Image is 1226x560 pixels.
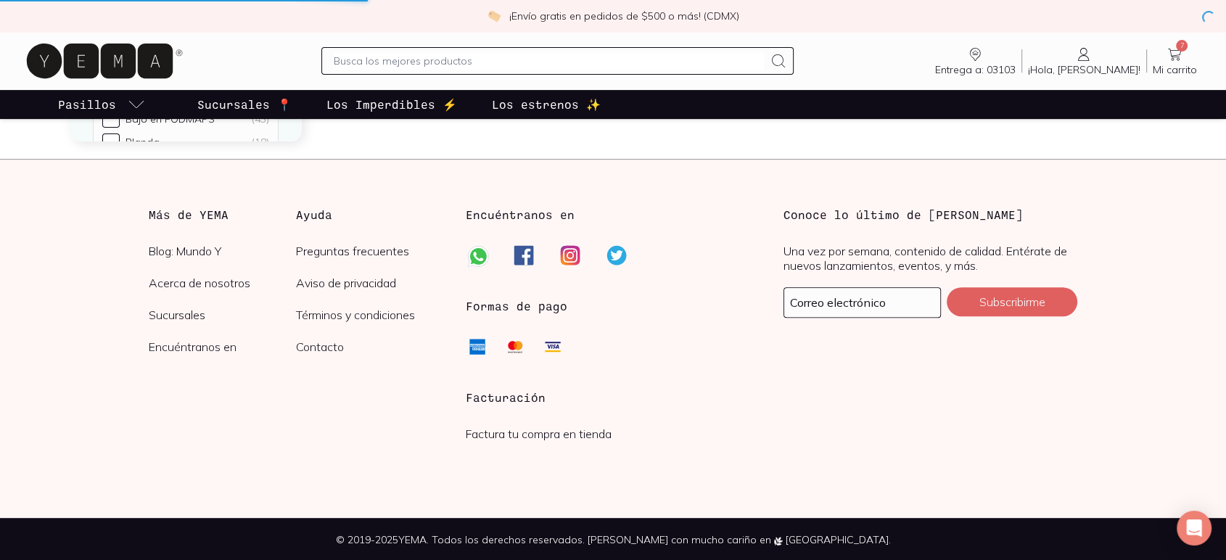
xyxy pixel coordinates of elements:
[588,533,891,546] span: [PERSON_NAME] con mucho cariño en [GEOGRAPHIC_DATA].
[1176,40,1188,52] span: 7
[466,389,760,406] h3: Facturación
[126,136,160,149] div: Blanda
[58,96,116,113] p: Pasillos
[296,308,443,322] a: Términos y condiciones
[149,308,296,322] a: Sucursales
[784,288,940,317] input: mimail@gmail.com
[149,244,296,258] a: Blog: Mundo Y
[489,90,604,119] a: Los estrenos ✨
[466,427,612,441] a: Factura tu compra en tienda
[783,206,1077,223] h3: Conoce lo último de [PERSON_NAME]
[783,244,1077,273] p: Una vez por semana, contenido de calidad. Entérate de nuevos lanzamientos, eventos, y más.
[252,112,269,125] div: (43)
[296,276,443,290] a: Aviso de privacidad
[1147,46,1203,76] a: 7Mi carrito
[102,133,120,151] input: Blanda(18)
[1028,63,1140,76] span: ¡Hola, [PERSON_NAME]!
[252,136,269,149] div: (18)
[466,206,575,223] h3: Encuéntranos en
[296,339,443,354] a: Contacto
[149,206,296,223] h3: Más de YEMA
[492,96,601,113] p: Los estrenos ✨
[102,110,120,128] input: Bajo en FODMAPS(43)
[334,52,763,70] input: Busca los mejores productos
[1022,46,1146,76] a: ¡Hola, [PERSON_NAME]!
[509,9,739,23] p: ¡Envío gratis en pedidos de $500 o más! (CDMX)
[1177,511,1211,545] div: Open Intercom Messenger
[126,112,215,125] div: Bajo en FODMAPS
[935,63,1016,76] span: Entrega a: 03103
[326,96,457,113] p: Los Imperdibles ⚡️
[149,276,296,290] a: Acerca de nosotros
[1153,63,1197,76] span: Mi carrito
[194,90,295,119] a: Sucursales 📍
[197,96,292,113] p: Sucursales 📍
[466,297,567,315] h3: Formas de pago
[296,244,443,258] a: Preguntas frecuentes
[296,206,443,223] h3: Ayuda
[947,287,1077,316] button: Subscribirme
[55,90,148,119] a: pasillo-todos-link
[487,9,501,22] img: check
[929,46,1021,76] a: Entrega a: 03103
[149,339,296,354] a: Encuéntranos en
[324,90,460,119] a: Los Imperdibles ⚡️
